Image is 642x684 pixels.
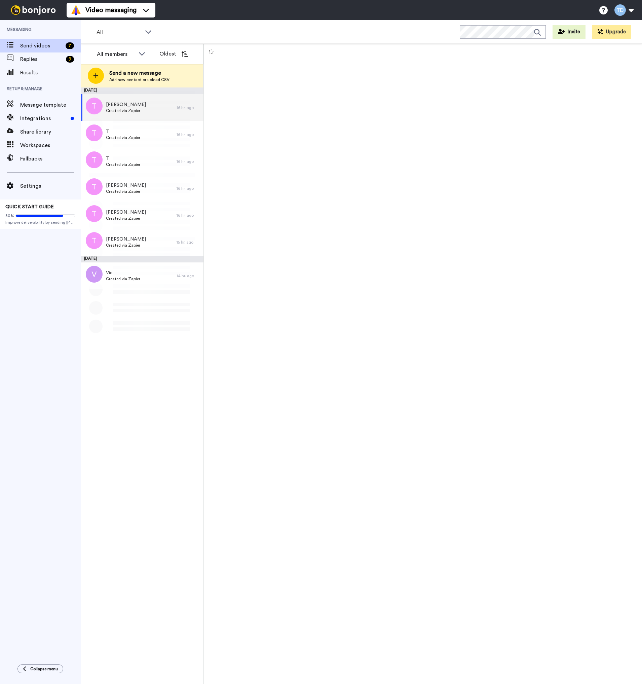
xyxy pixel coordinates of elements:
span: T [106,155,140,162]
button: Oldest [154,47,193,61]
span: Created via Zapier [106,135,140,140]
span: Message template [20,101,81,109]
span: T [106,128,140,135]
img: vm-color.svg [71,5,81,15]
div: 7 [66,42,74,49]
img: t.png [86,232,103,249]
img: t.png [86,124,103,141]
img: t.png [86,178,103,195]
span: All [97,28,142,36]
button: Collapse menu [17,664,63,673]
span: Replies [20,55,63,63]
span: Add new contact or upload CSV [109,77,169,82]
div: All members [97,50,135,58]
span: [PERSON_NAME] [106,182,146,189]
img: t.png [86,151,103,168]
img: bj-logo-header-white.svg [8,5,59,15]
span: Created via Zapier [106,243,146,248]
span: Created via Zapier [106,108,146,113]
span: Created via Zapier [106,276,140,282]
button: Invite [553,25,586,39]
span: Workspaces [20,141,81,149]
span: Settings [20,182,81,190]
div: 15 hr. ago [177,240,200,245]
div: 16 hr. ago [177,105,200,110]
span: [PERSON_NAME] [106,236,146,243]
span: Vic [106,269,140,276]
span: Send videos [20,42,63,50]
span: Send a new message [109,69,169,77]
button: Upgrade [592,25,631,39]
img: t.png [86,98,103,114]
div: [DATE] [81,87,203,94]
div: 16 hr. ago [177,186,200,191]
span: Created via Zapier [106,189,146,194]
span: Collapse menu [30,666,58,672]
span: [PERSON_NAME] [106,101,146,108]
div: [DATE] [81,256,203,262]
div: 14 hr. ago [177,273,200,279]
span: [PERSON_NAME] [106,209,146,216]
span: Results [20,69,81,77]
span: Improve deliverability by sending [PERSON_NAME]’s from your own email [5,220,75,225]
div: 16 hr. ago [177,213,200,218]
img: t.png [86,205,103,222]
div: 16 hr. ago [177,159,200,164]
div: 16 hr. ago [177,132,200,137]
span: Integrations [20,114,68,122]
span: Video messaging [85,5,137,15]
span: Created via Zapier [106,162,140,167]
span: 80% [5,213,14,218]
div: 9 [66,56,74,63]
span: Share library [20,128,81,136]
span: Fallbacks [20,155,81,163]
img: v.png [86,266,103,283]
span: Created via Zapier [106,216,146,221]
span: QUICK START GUIDE [5,205,54,209]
